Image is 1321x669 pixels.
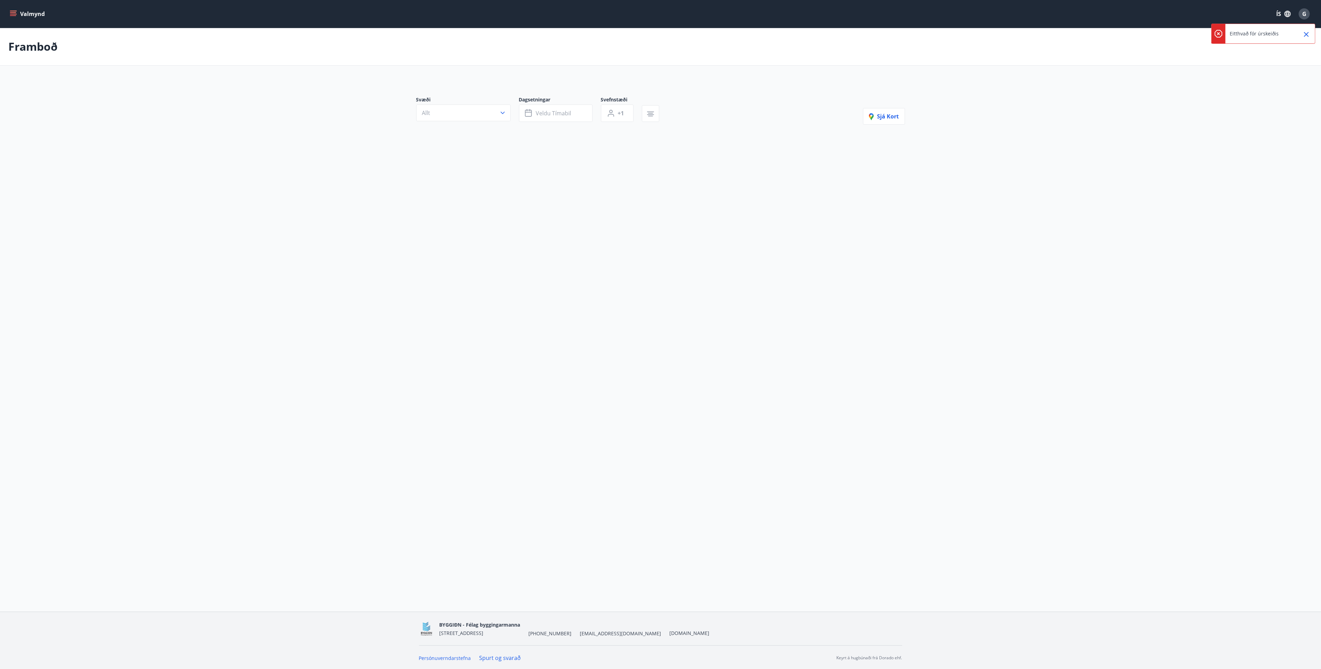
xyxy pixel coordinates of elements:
span: Dagsetningar [519,96,601,105]
button: Close [1301,28,1312,40]
button: Sjá kort [863,108,905,125]
p: Eitthvað fór úrskeiðis [1230,30,1279,37]
a: Persónuverndarstefna [419,655,471,661]
span: Allt [422,109,430,117]
span: +1 [618,109,624,117]
a: Spurt og svarað [479,654,521,662]
button: menu [8,8,48,20]
span: Veldu tímabil [536,109,571,117]
span: [EMAIL_ADDRESS][DOMAIN_NAME] [580,630,661,637]
span: BYGGIÐN - Félag byggingarmanna [440,621,520,628]
span: [PHONE_NUMBER] [529,630,572,637]
span: Sjá kort [869,113,899,120]
button: Allt [416,105,511,121]
p: Keyrt á hugbúnaði frá Dorado ehf. [837,655,902,661]
span: G [1302,10,1306,18]
a: [DOMAIN_NAME] [670,630,710,636]
span: Svæði [416,96,519,105]
span: [STREET_ADDRESS] [440,630,484,636]
button: Veldu tímabil [519,105,593,122]
button: G [1296,6,1313,22]
p: Framboð [8,39,58,54]
button: +1 [601,105,634,122]
img: BKlGVmlTW1Qrz68WFGMFQUcXHWdQd7yePWMkvn3i.png [419,621,434,636]
span: Svefnstæði [601,96,642,105]
button: ÍS [1272,8,1295,20]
